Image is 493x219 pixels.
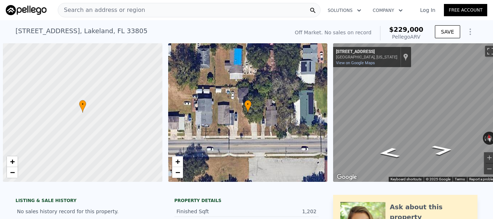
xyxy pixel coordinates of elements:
img: Google [335,172,359,182]
div: 1,202 [247,208,317,215]
button: SAVE [435,25,460,38]
div: • [79,100,86,113]
span: • [244,101,252,108]
a: Zoom out [172,167,183,178]
button: Show Options [463,25,477,39]
div: No sales history record for this property. [16,205,160,218]
a: Zoom in [7,156,18,167]
span: + [175,157,180,166]
div: Off Market. No sales on record [295,29,371,36]
div: Property details [174,198,319,203]
div: LISTING & SALE HISTORY [16,198,160,205]
span: − [10,168,15,177]
path: Go East, W 10th St [423,143,462,158]
div: Finished Sqft [176,208,247,215]
div: [GEOGRAPHIC_DATA], [US_STATE] [336,55,397,60]
span: Search an address or region [58,6,145,14]
a: Terms (opens in new tab) [455,177,465,181]
img: Pellego [6,5,47,15]
span: + [10,157,15,166]
button: Solutions [322,4,367,17]
div: [STREET_ADDRESS] [336,49,397,55]
a: Zoom out [7,167,18,178]
span: • [79,101,86,108]
span: − [175,168,180,177]
button: Rotate counterclockwise [483,132,487,145]
button: Company [367,4,409,17]
path: Go West, W 10th St [370,145,409,161]
button: Keyboard shortcuts [391,177,422,182]
div: [STREET_ADDRESS] , Lakeland , FL 33805 [16,26,148,36]
div: • [244,100,252,113]
a: Log In [411,6,444,14]
a: View on Google Maps [336,61,375,65]
span: © 2025 Google [426,177,450,181]
a: Open this area in Google Maps (opens a new window) [335,172,359,182]
a: Zoom in [172,156,183,167]
span: $229,000 [389,26,423,33]
a: Show location on map [403,53,408,61]
a: Free Account [444,4,487,16]
div: Pellego ARV [389,33,423,40]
